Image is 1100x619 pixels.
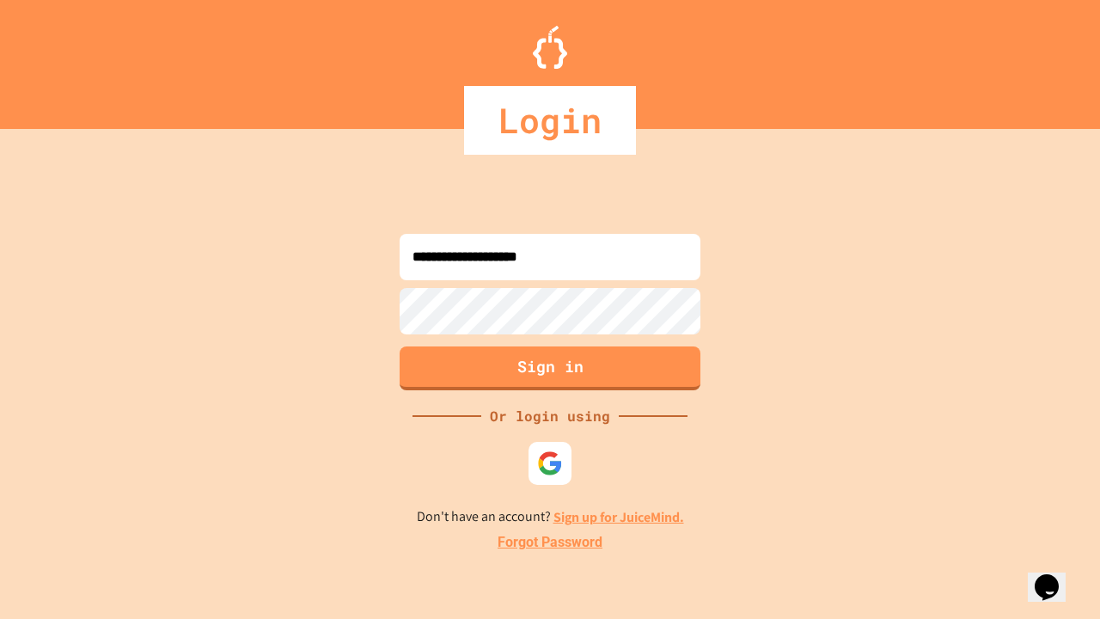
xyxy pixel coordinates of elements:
iframe: chat widget [1028,550,1083,602]
a: Forgot Password [498,532,602,553]
p: Don't have an account? [417,506,684,528]
img: Logo.svg [533,26,567,69]
div: Or login using [481,406,619,426]
div: Login [464,86,636,155]
a: Sign up for JuiceMind. [553,508,684,526]
iframe: chat widget [957,475,1083,549]
button: Sign in [400,346,700,390]
img: google-icon.svg [537,450,563,476]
